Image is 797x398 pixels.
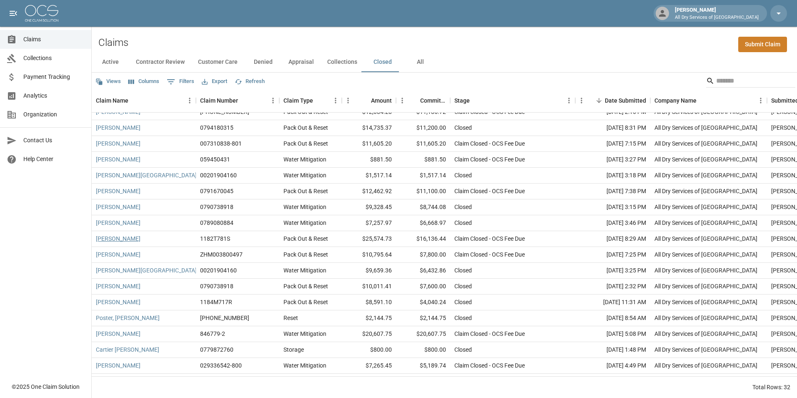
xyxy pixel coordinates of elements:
[96,219,140,227] a: [PERSON_NAME]
[200,187,233,195] div: 0791670045
[238,95,250,106] button: Sort
[396,94,409,107] button: Menu
[23,110,85,119] span: Organization
[233,75,267,88] button: Refresh
[283,187,328,195] div: Pack Out & Reset
[396,136,450,152] div: $11,605.20
[342,263,396,279] div: $9,659.36
[12,383,80,391] div: © 2025 One Claim Solution
[575,136,650,152] div: [DATE] 7:15 PM
[342,374,396,390] div: $11,638.96
[200,219,233,227] div: 0789080884
[342,326,396,342] div: $20,607.75
[359,95,371,106] button: Sort
[396,120,450,136] div: $11,200.00
[128,95,140,106] button: Sort
[654,330,757,338] div: All Dry Services of Atlanta
[23,155,85,164] span: Help Center
[96,89,128,112] div: Claim Name
[654,250,757,259] div: All Dry Services of Atlanta
[96,345,159,354] a: Cartier [PERSON_NAME]
[23,136,85,145] span: Contact Us
[200,203,233,211] div: 0790738918
[575,231,650,247] div: [DATE] 8:29 AM
[282,52,321,72] button: Appraisal
[654,219,757,227] div: All Dry Services of Atlanta
[342,184,396,199] div: $12,462.92
[420,89,446,112] div: Committed Amount
[200,361,242,370] div: 029336542-800
[396,199,450,215] div: $8,744.08
[752,383,790,391] div: Total Rows: 32
[575,342,650,358] div: [DATE] 1:48 PM
[283,234,328,243] div: Pack Out & Reset
[98,37,128,49] h2: Claims
[401,52,439,72] button: All
[283,330,326,338] div: Water Mitigation
[575,263,650,279] div: [DATE] 3:25 PM
[5,5,22,22] button: open drawer
[244,52,282,72] button: Denied
[23,73,85,81] span: Payment Tracking
[200,314,249,322] div: 01-008-481526
[575,215,650,231] div: [DATE] 3:46 PM
[575,295,650,310] div: [DATE] 11:31 AM
[200,139,242,148] div: 007310838-801
[342,152,396,168] div: $881.50
[96,282,140,290] a: [PERSON_NAME]
[454,123,472,132] div: Closed
[575,152,650,168] div: [DATE] 3:27 PM
[575,247,650,263] div: [DATE] 7:25 PM
[200,250,243,259] div: ZHM003800497
[200,330,225,338] div: 846779-2
[283,282,328,290] div: Pack Out & Reset
[329,94,342,107] button: Menu
[96,266,197,275] a: [PERSON_NAME][GEOGRAPHIC_DATA]
[396,168,450,184] div: $1,517.14
[738,37,787,52] a: Submit Claim
[454,203,472,211] div: Closed
[654,361,757,370] div: All Dry Services of Atlanta
[454,314,472,322] div: Closed
[675,14,759,21] p: All Dry Services of [GEOGRAPHIC_DATA]
[200,155,230,164] div: 059450431
[342,358,396,374] div: $7,265.45
[96,298,140,306] a: [PERSON_NAME]
[283,345,304,354] div: Storage
[200,282,233,290] div: 0790738918
[396,342,450,358] div: $800.00
[92,52,797,72] div: dynamic tabs
[283,361,326,370] div: Water Mitigation
[454,282,472,290] div: Closed
[23,91,85,100] span: Analytics
[396,295,450,310] div: $4,040.24
[454,171,472,179] div: Closed
[267,94,279,107] button: Menu
[283,203,326,211] div: Water Mitigation
[396,374,450,390] div: $7,800.00
[283,298,328,306] div: Pack Out & Reset
[563,94,575,107] button: Menu
[191,52,244,72] button: Customer Care
[283,89,313,112] div: Claim Type
[200,298,232,306] div: 1184M717R
[575,279,650,295] div: [DATE] 2:32 PM
[654,298,757,306] div: All Dry Services of Atlanta
[200,171,237,179] div: 00201904160
[575,310,650,326] div: [DATE] 8:54 AM
[396,263,450,279] div: $6,432.86
[575,184,650,199] div: [DATE] 7:38 PM
[593,95,605,106] button: Sort
[409,95,420,106] button: Sort
[654,266,757,275] div: All Dry Services of Atlanta
[454,266,472,275] div: Closed
[454,139,525,148] div: Claim Closed - OCS Fee Due
[96,314,160,322] a: Poster, [PERSON_NAME]
[454,330,525,338] div: Claim Closed - OCS Fee Due
[371,89,392,112] div: Amount
[654,187,757,195] div: All Dry Services of Atlanta
[96,250,140,259] a: [PERSON_NAME]
[96,171,197,179] a: [PERSON_NAME][GEOGRAPHIC_DATA]
[25,5,58,22] img: ocs-logo-white-transparent.png
[342,168,396,184] div: $1,517.14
